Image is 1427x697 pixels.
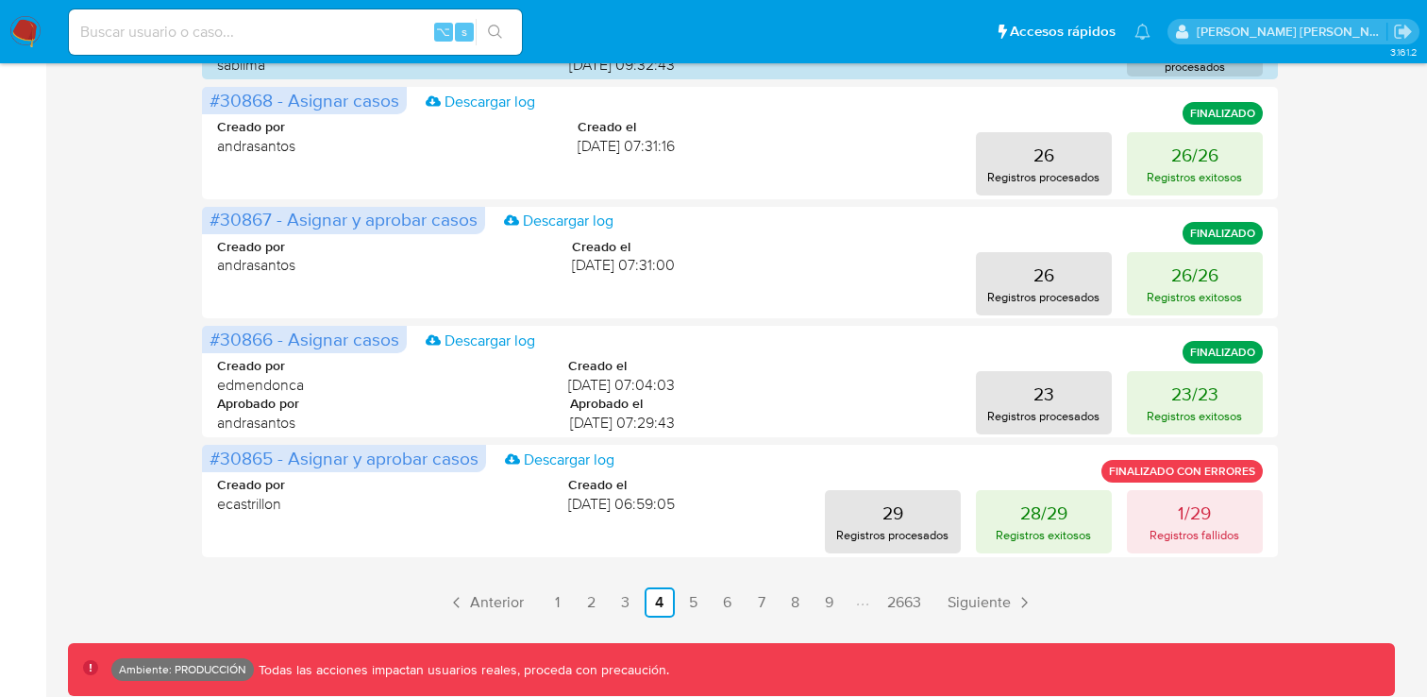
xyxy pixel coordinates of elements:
a: Salir [1393,22,1413,42]
a: Notificaciones [1134,24,1150,40]
p: Ambiente: PRODUCCIÓN [119,666,246,673]
span: s [462,23,467,41]
span: ⌥ [436,23,450,41]
input: Buscar usuario o caso... [69,20,522,44]
button: search-icon [476,19,514,45]
span: Accesos rápidos [1010,22,1116,42]
p: Todas las acciones impactan usuarios reales, proceda con precaución. [254,661,669,679]
span: 3.161.2 [1390,44,1418,59]
p: elkin.mantilla@mercadolibre.com.co [1197,23,1387,41]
